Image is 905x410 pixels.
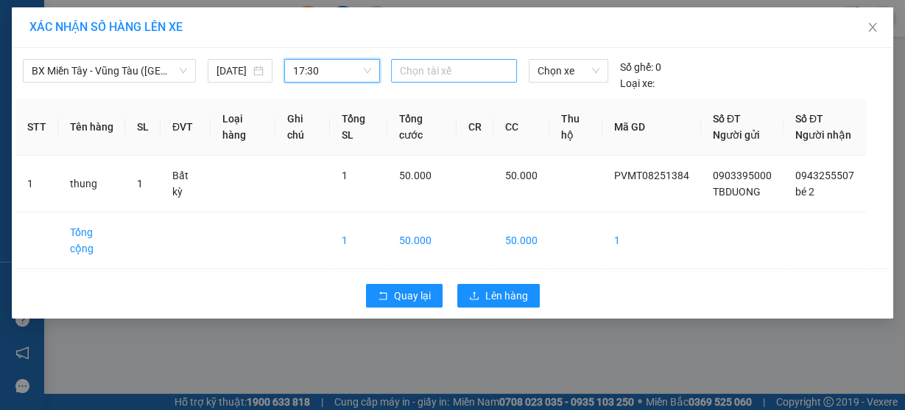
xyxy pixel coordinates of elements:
span: Chọn xe [538,60,599,82]
span: 17:30 [293,60,371,82]
td: Bất kỳ [161,156,211,212]
span: Lên hàng [485,288,528,304]
td: Tổng cộng [58,212,125,269]
th: Tổng SL [330,99,387,156]
span: Số ĐT [795,113,823,125]
span: rollback [378,291,388,302]
button: Close [852,7,893,49]
div: 0 [620,59,661,75]
td: 1 [330,212,387,269]
td: 50.000 [493,212,549,269]
span: Quay lại [394,288,431,304]
span: 1 [137,178,143,190]
span: Người gửi [713,129,760,141]
th: Mã GD [602,99,701,156]
span: 50.000 [399,170,432,181]
th: CR [457,99,493,156]
th: Thu hộ [549,99,602,156]
th: Tổng cước [387,99,456,156]
td: thung [58,156,125,212]
button: uploadLên hàng [457,284,540,307]
th: STT [15,99,58,156]
span: Người nhận [795,129,851,141]
th: ĐVT [161,99,211,156]
td: 1 [15,156,58,212]
span: Số ĐT [713,113,741,125]
span: close [867,21,878,33]
th: Tên hàng [58,99,125,156]
span: 0943255507 [795,170,854,181]
span: 1 [342,170,348,181]
span: TBDUONG [713,186,761,198]
td: 1 [602,212,701,269]
span: XÁC NHẬN SỐ HÀNG LÊN XE [29,20,183,34]
button: rollbackQuay lại [366,284,443,307]
th: SL [125,99,161,156]
span: Loại xe: [620,75,655,91]
th: Ghi chú [275,99,330,156]
span: BX Miền Tây - Vũng Tàu (Hàng Hóa) [32,60,187,82]
span: 0903395000 [713,170,772,181]
td: 50.000 [387,212,456,269]
input: 11/08/2025 [216,63,250,79]
span: Số ghế: [620,59,653,75]
span: PVMT08251384 [614,170,689,181]
th: CC [493,99,549,156]
span: bé 2 [795,186,814,198]
span: 50.000 [505,170,538,181]
th: Loại hàng [211,99,275,156]
span: upload [469,291,479,302]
